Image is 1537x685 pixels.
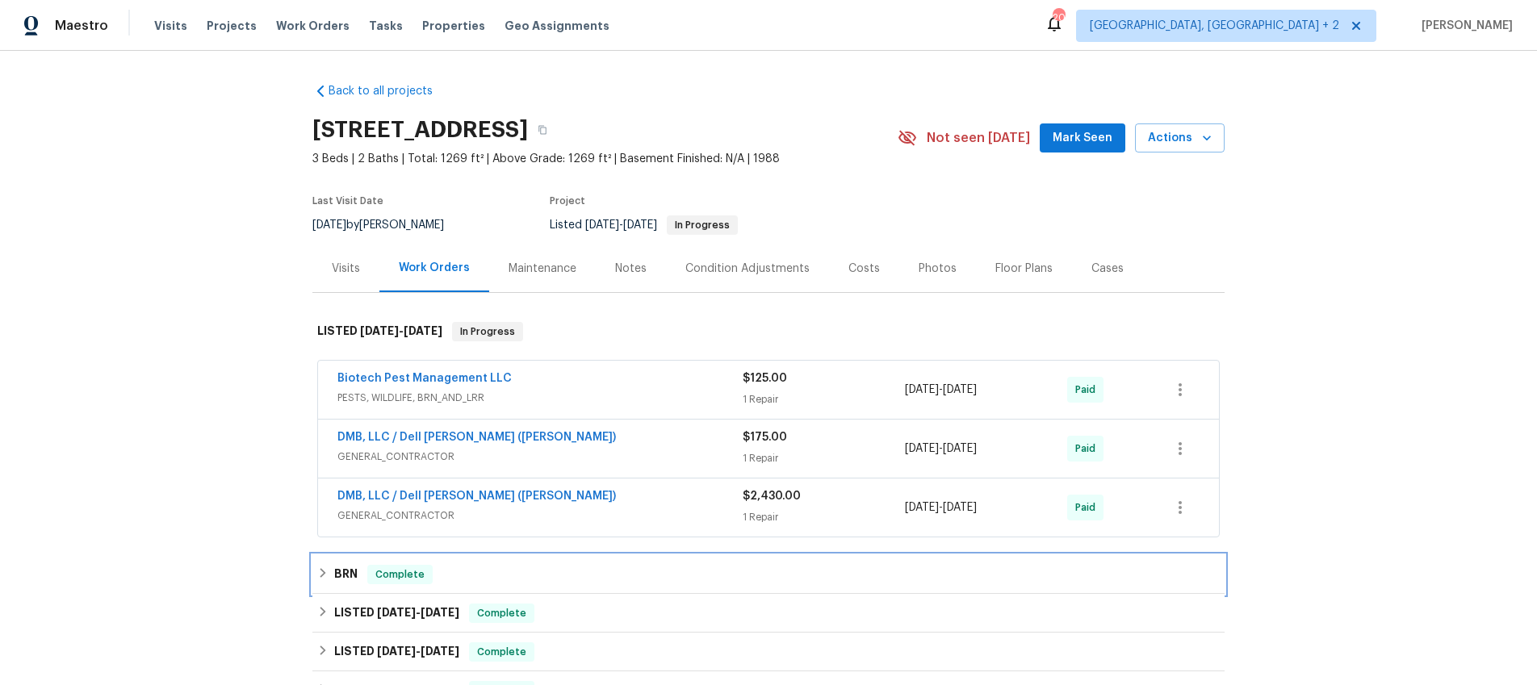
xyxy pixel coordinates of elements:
[337,373,512,384] a: Biotech Pest Management LLC
[399,260,470,276] div: Work Orders
[905,499,977,516] span: -
[1040,123,1125,153] button: Mark Seen
[312,122,528,138] h2: [STREET_ADDRESS]
[668,220,736,230] span: In Progress
[1148,128,1212,148] span: Actions
[550,196,585,206] span: Project
[905,382,977,398] span: -
[369,20,403,31] span: Tasks
[585,219,657,231] span: -
[312,219,346,231] span: [DATE]
[154,18,187,34] span: Visits
[421,607,459,618] span: [DATE]
[422,18,485,34] span: Properties
[1053,128,1112,148] span: Mark Seen
[1135,123,1225,153] button: Actions
[1075,499,1102,516] span: Paid
[743,432,787,443] span: $175.00
[317,322,442,341] h6: LISTED
[312,594,1225,633] div: LISTED [DATE]-[DATE]Complete
[943,443,977,454] span: [DATE]
[743,509,905,525] div: 1 Repair
[743,373,787,384] span: $125.00
[337,449,743,465] span: GENERAL_CONTRACTOR
[207,18,257,34] span: Projects
[312,196,383,206] span: Last Visit Date
[615,261,647,277] div: Notes
[471,644,533,660] span: Complete
[1091,261,1124,277] div: Cases
[685,261,810,277] div: Condition Adjustments
[905,384,939,395] span: [DATE]
[377,645,459,657] span: -
[550,219,738,231] span: Listed
[369,566,431,583] span: Complete
[743,450,905,466] div: 1 Repair
[505,18,609,34] span: Geo Assignments
[312,306,1225,357] div: LISTED [DATE]-[DATE]In Progress
[623,219,657,231] span: [DATE]
[312,633,1225,671] div: LISTED [DATE]-[DATE]Complete
[312,555,1225,594] div: BRN Complete
[1090,18,1339,34] span: [GEOGRAPHIC_DATA], [GEOGRAPHIC_DATA] + 2
[927,130,1030,146] span: Not seen [DATE]
[334,642,459,662] h6: LISTED
[276,18,350,34] span: Work Orders
[312,151,898,167] span: 3 Beds | 2 Baths | Total: 1269 ft² | Above Grade: 1269 ft² | Basement Finished: N/A | 1988
[743,491,801,502] span: $2,430.00
[312,83,467,99] a: Back to all projects
[337,491,616,502] a: DMB, LLC / Dell [PERSON_NAME] ([PERSON_NAME])
[1053,10,1064,26] div: 20
[1075,441,1102,457] span: Paid
[1075,382,1102,398] span: Paid
[509,261,576,277] div: Maintenance
[334,565,358,584] h6: BRN
[377,607,459,618] span: -
[528,115,557,144] button: Copy Address
[360,325,442,336] span: -
[454,324,521,340] span: In Progress
[905,443,939,454] span: [DATE]
[404,325,442,336] span: [DATE]
[743,391,905,407] div: 1 Repair
[312,215,463,235] div: by [PERSON_NAME]
[337,390,743,406] span: PESTS, WILDLIFE, BRN_AND_LRR
[337,507,743,524] span: GENERAL_CONTRACTOR
[848,261,880,277] div: Costs
[55,18,108,34] span: Maestro
[995,261,1053,277] div: Floor Plans
[334,604,459,623] h6: LISTED
[332,261,360,277] div: Visits
[905,441,977,457] span: -
[471,605,533,621] span: Complete
[377,607,416,618] span: [DATE]
[421,645,459,657] span: [DATE]
[337,432,616,443] a: DMB, LLC / Dell [PERSON_NAME] ([PERSON_NAME])
[905,502,939,513] span: [DATE]
[377,645,416,657] span: [DATE]
[585,219,619,231] span: [DATE]
[919,261,957,277] div: Photos
[943,502,977,513] span: [DATE]
[943,384,977,395] span: [DATE]
[360,325,399,336] span: [DATE]
[1415,18,1513,34] span: [PERSON_NAME]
